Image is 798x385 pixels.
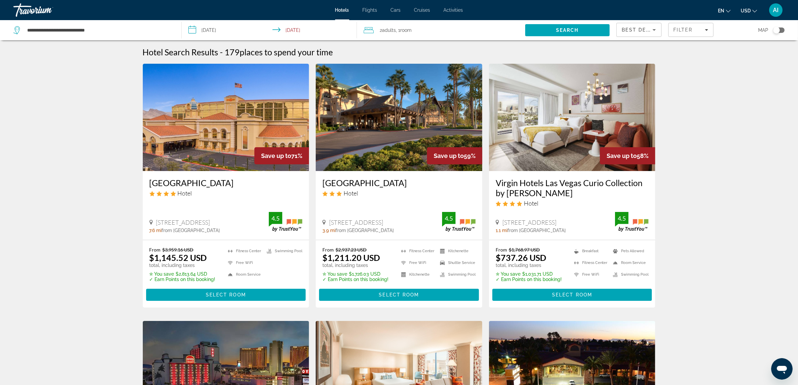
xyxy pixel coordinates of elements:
[335,7,349,13] a: Hotels
[444,7,463,13] a: Activities
[768,27,785,33] button: Toggle map
[773,7,779,13] span: AI
[225,259,263,267] li: Free WiFi
[502,219,556,226] span: [STREET_ADDRESS]
[496,200,649,207] div: 4 star Hotel
[442,212,476,232] img: TrustYou guest rating badge
[525,24,609,36] button: Search
[396,25,412,35] span: , 1
[496,277,562,282] p: ✓ Earn Points on this booking!
[322,247,334,253] span: From
[398,247,437,255] li: Fitness Center
[225,47,333,57] h2: 179
[149,271,174,277] span: ✮ You save
[622,27,657,33] span: Best Deals
[344,189,358,197] span: Hotel
[182,20,357,40] button: Select check in and out date
[718,6,731,15] button: Change language
[178,189,192,197] span: Hotel
[615,214,628,222] div: 4.5
[316,64,482,171] img: Tahiti Village Resort & Spa
[149,178,303,188] a: [GEOGRAPHIC_DATA]
[379,292,419,297] span: Select Room
[674,27,693,33] span: Filter
[254,147,309,164] div: 71%
[322,189,476,197] div: 3 star Hotel
[26,25,171,35] input: Search hotel destination
[492,290,652,298] a: Select Room
[437,247,476,255] li: Kitchenette
[718,8,724,13] span: en
[507,228,566,233] span: from [GEOGRAPHIC_DATA]
[143,64,309,171] img: Suncoast Hotel and Casino
[571,259,610,267] li: Fitness Center
[220,47,223,57] span: -
[414,7,430,13] a: Cruises
[496,263,562,268] p: total, including taxes
[600,147,655,164] div: 58%
[149,228,162,233] span: 7.6 mi
[156,219,210,226] span: [STREET_ADDRESS]
[162,228,220,233] span: from [GEOGRAPHIC_DATA]
[496,271,562,277] p: $1,031.71 USD
[571,247,610,255] li: Breakfast
[149,271,216,277] p: $2,813.64 USD
[391,7,401,13] a: Cars
[552,292,592,297] span: Select Room
[322,178,476,188] a: [GEOGRAPHIC_DATA]
[149,189,303,197] div: 4 star Hotel
[240,47,333,57] span: places to spend your time
[400,27,412,33] span: Room
[437,259,476,267] li: Shuttle Service
[357,20,525,40] button: Travelers: 2 adults, 0 children
[427,147,482,164] div: 59%
[143,47,219,57] h1: Hotel Search Results
[322,253,380,263] ins: $1,211.20 USD
[225,247,263,255] li: Fitness Center
[758,25,768,35] span: Map
[610,247,649,255] li: Pets Allowed
[149,263,216,268] p: total, including taxes
[668,23,714,37] button: Filters
[496,247,507,253] span: From
[149,247,161,253] span: From
[398,270,437,279] li: Kitchenette
[509,247,540,253] del: $1,768.97 USD
[437,270,476,279] li: Swimming Pool
[149,253,207,263] ins: $1,145.52 USD
[335,228,394,233] span: from [GEOGRAPHIC_DATA]
[363,7,377,13] a: Flights
[13,1,80,19] a: Travorium
[496,253,546,263] ins: $737.26 USD
[496,271,520,277] span: ✮ You save
[322,263,388,268] p: total, including taxes
[434,152,464,159] span: Save up to
[556,27,579,33] span: Search
[322,228,335,233] span: 3.9 mi
[622,26,656,34] mat-select: Sort by
[319,289,479,301] button: Select Room
[263,247,302,255] li: Swimming Pool
[335,247,367,253] del: $2,937.23 USD
[329,219,383,226] span: [STREET_ADDRESS]
[524,200,538,207] span: Hotel
[269,214,282,222] div: 4.5
[225,270,263,279] li: Room Service
[489,64,656,171] img: Virgin Hotels Las Vegas Curio Collection by Hilton
[261,152,291,159] span: Save up to
[382,27,396,33] span: Adults
[741,6,757,15] button: Change currency
[496,178,649,198] a: Virgin Hotels Las Vegas Curio Collection by [PERSON_NAME]
[319,290,479,298] a: Select Room
[492,289,652,301] button: Select Room
[767,3,785,17] button: User Menu
[149,277,216,282] p: ✓ Earn Points on this booking!
[442,214,455,222] div: 4.5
